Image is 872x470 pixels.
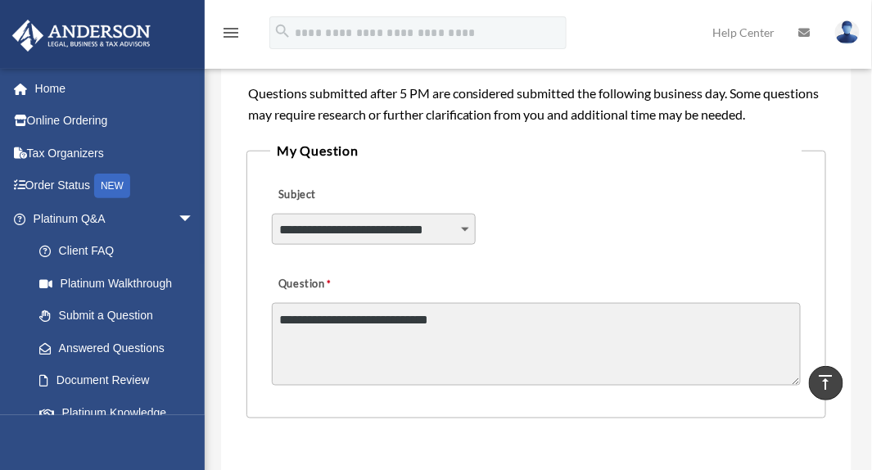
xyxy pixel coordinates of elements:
[270,139,802,162] legend: My Question
[273,22,291,40] i: search
[23,364,219,397] a: Document Review
[816,373,836,392] i: vertical_align_top
[23,396,219,449] a: Platinum Knowledge Room
[11,169,219,203] a: Order StatusNEW
[178,202,210,236] span: arrow_drop_down
[94,174,130,198] div: NEW
[23,332,219,364] a: Answered Questions
[7,20,156,52] img: Anderson Advisors Platinum Portal
[221,29,241,43] a: menu
[272,273,399,296] label: Question
[835,20,860,44] img: User Pic
[23,267,219,300] a: Platinum Walkthrough
[809,366,843,400] a: vertical_align_top
[11,105,219,138] a: Online Ordering
[11,137,219,169] a: Tax Organizers
[11,72,219,105] a: Home
[23,300,210,332] a: Submit a Question
[11,202,219,235] a: Platinum Q&Aarrow_drop_down
[23,235,219,268] a: Client FAQ
[272,183,427,206] label: Subject
[221,23,241,43] i: menu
